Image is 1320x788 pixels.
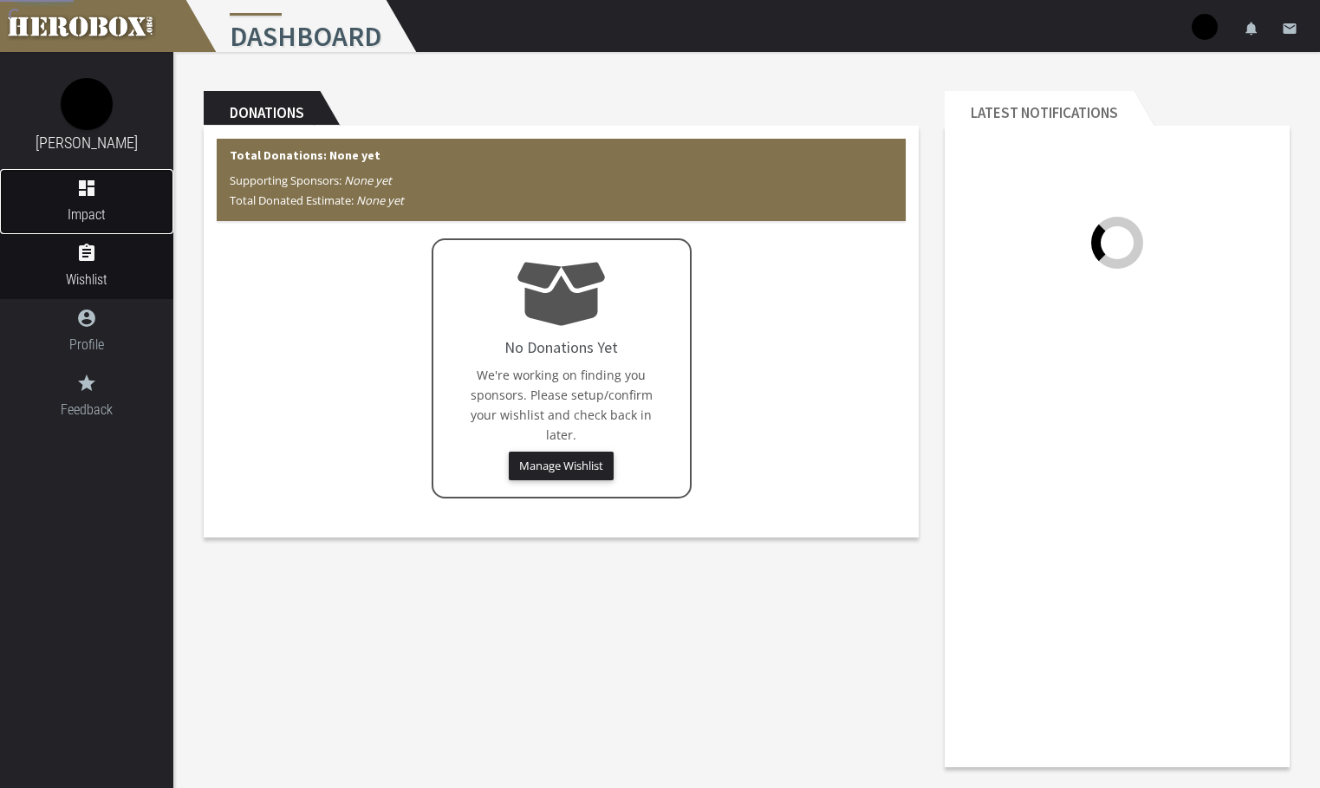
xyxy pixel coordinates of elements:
[230,173,392,188] span: Supporting Sponsors:
[451,365,673,445] p: We're working on finding you sponsors. Please setup/confirm your wishlist and check back in later.
[217,139,906,221] div: Total Donations: None yet
[230,192,404,208] span: Total Donated Estimate:
[509,452,614,480] button: Manage Wishlist
[504,339,618,356] h4: No Donations Yet
[36,134,138,152] a: [PERSON_NAME]
[76,178,97,199] i: dashboard
[1192,14,1218,40] img: user-image
[344,173,392,188] i: None yet
[1282,21,1297,36] i: email
[61,78,113,130] img: image
[1244,21,1259,36] i: notifications
[356,192,404,208] i: None yet
[204,91,320,126] h2: Donations
[230,147,380,163] b: Total Donations: None yet
[945,91,1134,126] h2: Latest Notifications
